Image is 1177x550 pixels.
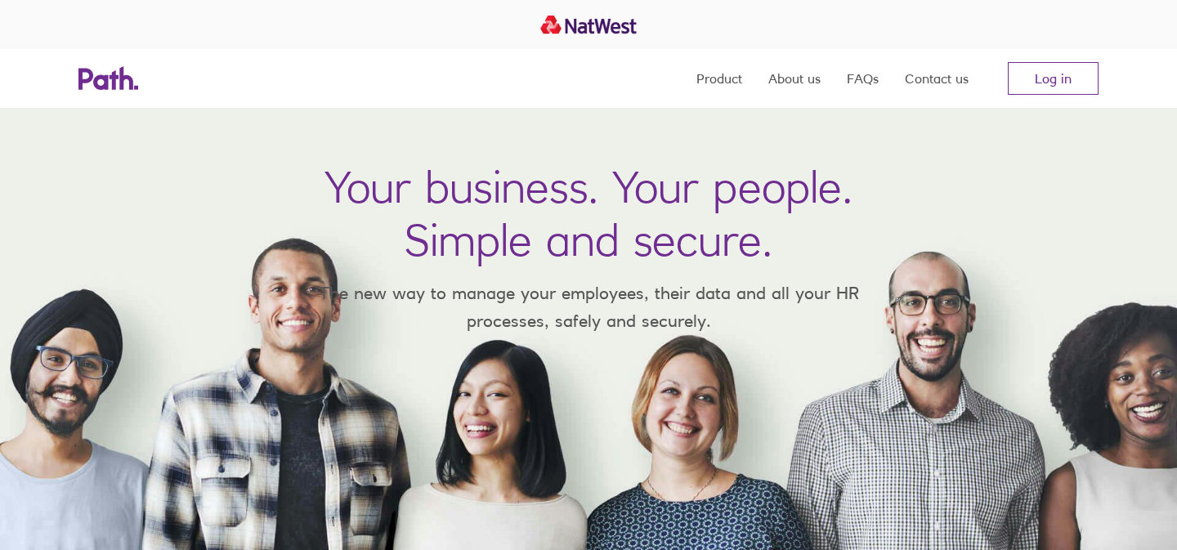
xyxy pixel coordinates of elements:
[768,49,821,108] a: About us
[905,49,969,108] a: Contact us
[847,49,879,108] a: FAQs
[294,279,883,334] p: The new way to manage your employees, their data and all your HR processes, safely and securely.
[696,49,742,108] a: Product
[1008,62,1099,95] a: Log in
[324,160,853,266] h1: Your business. Your people. Simple and secure.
